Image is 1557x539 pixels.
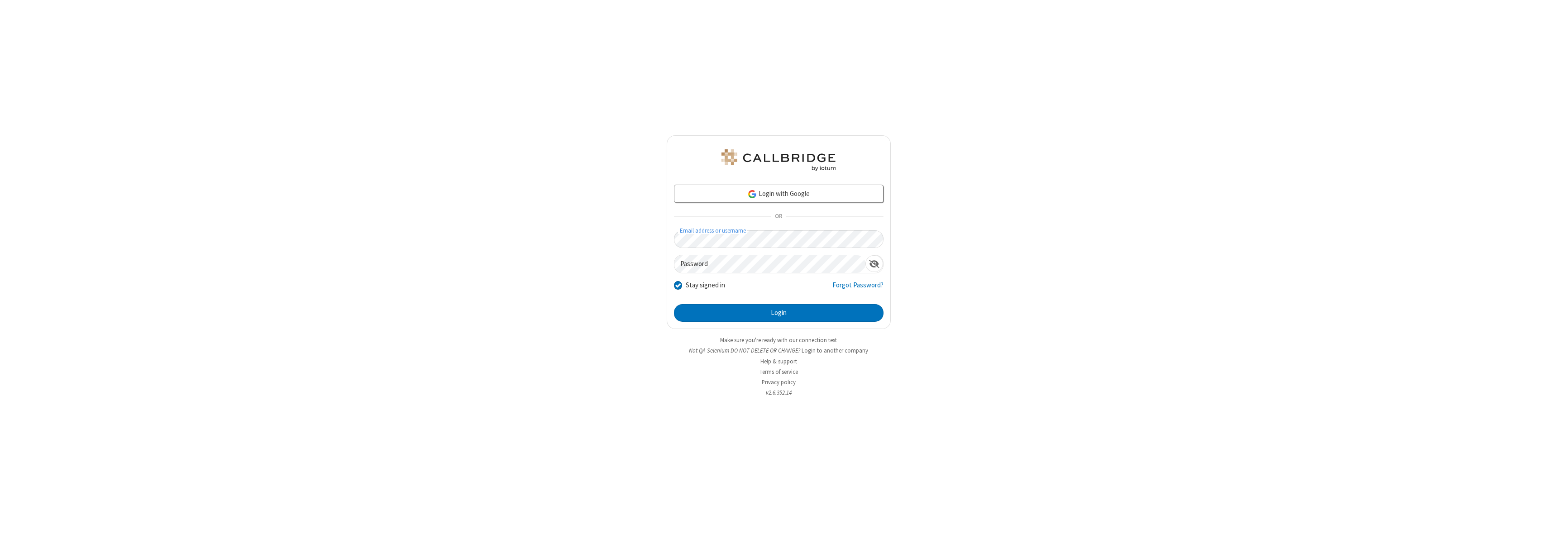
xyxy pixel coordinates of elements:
a: Terms of service [759,368,798,376]
button: Login [674,304,884,322]
input: Email address or username [674,230,884,248]
img: google-icon.png [747,189,757,199]
li: v2.6.352.14 [667,388,891,397]
a: Privacy policy [762,378,796,386]
input: Password [674,255,865,273]
span: OR [771,210,786,223]
label: Stay signed in [686,280,725,291]
button: Login to another company [802,346,868,355]
img: QA Selenium DO NOT DELETE OR CHANGE [720,149,837,171]
a: Forgot Password? [832,280,884,297]
a: Help & support [760,358,797,365]
a: Make sure you're ready with our connection test [720,336,837,344]
a: Login with Google [674,185,884,203]
li: Not QA Selenium DO NOT DELETE OR CHANGE? [667,346,891,355]
div: Show password [865,255,883,272]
